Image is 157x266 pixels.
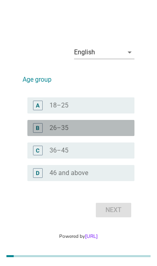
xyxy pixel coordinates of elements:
div: English [74,49,95,56]
h2: Age group [23,67,134,85]
div: D [36,169,39,177]
div: C [36,146,39,155]
label: 18–25 [50,101,68,109]
label: 46 and above [50,169,88,177]
i: arrow_drop_down [125,47,134,57]
label: 36–45 [50,146,68,155]
div: Powered by [10,233,147,240]
label: 26–35 [50,124,68,132]
div: A [36,101,39,109]
div: B [36,124,39,132]
a: [URL] [85,233,98,239]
